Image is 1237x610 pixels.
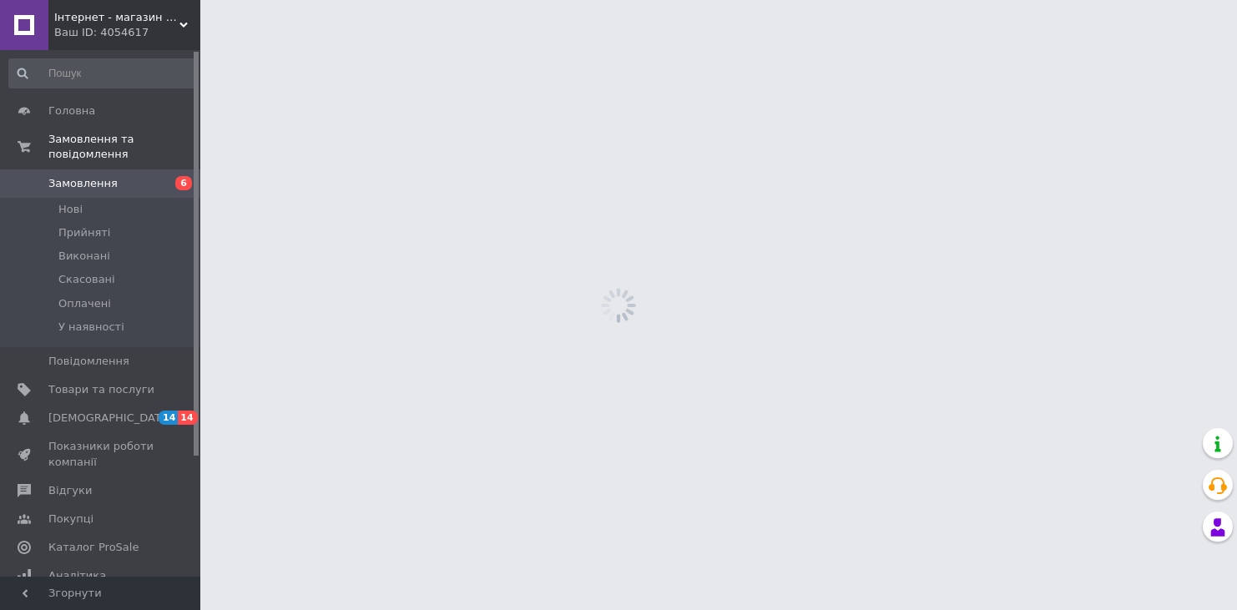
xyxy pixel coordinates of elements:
[54,25,200,40] div: Ваш ID: 4054617
[48,512,93,527] span: Покупці
[48,568,106,583] span: Аналітика
[48,382,154,397] span: Товари та послуги
[54,10,179,25] span: Інтернет - магазин «Все для дому»
[58,296,111,311] span: Оплачені
[58,272,115,287] span: Скасовані
[58,225,110,240] span: Прийняті
[48,411,172,426] span: [DEMOGRAPHIC_DATA]
[48,103,95,118] span: Головна
[8,58,197,88] input: Пошук
[48,483,92,498] span: Відгуки
[175,176,192,190] span: 6
[48,176,118,191] span: Замовлення
[58,202,83,217] span: Нові
[48,439,154,469] span: Показники роботи компанії
[58,249,110,264] span: Виконані
[48,540,139,555] span: Каталог ProSale
[159,411,178,425] span: 14
[48,354,129,369] span: Повідомлення
[178,411,197,425] span: 14
[48,132,200,162] span: Замовлення та повідомлення
[58,320,124,335] span: У наявності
